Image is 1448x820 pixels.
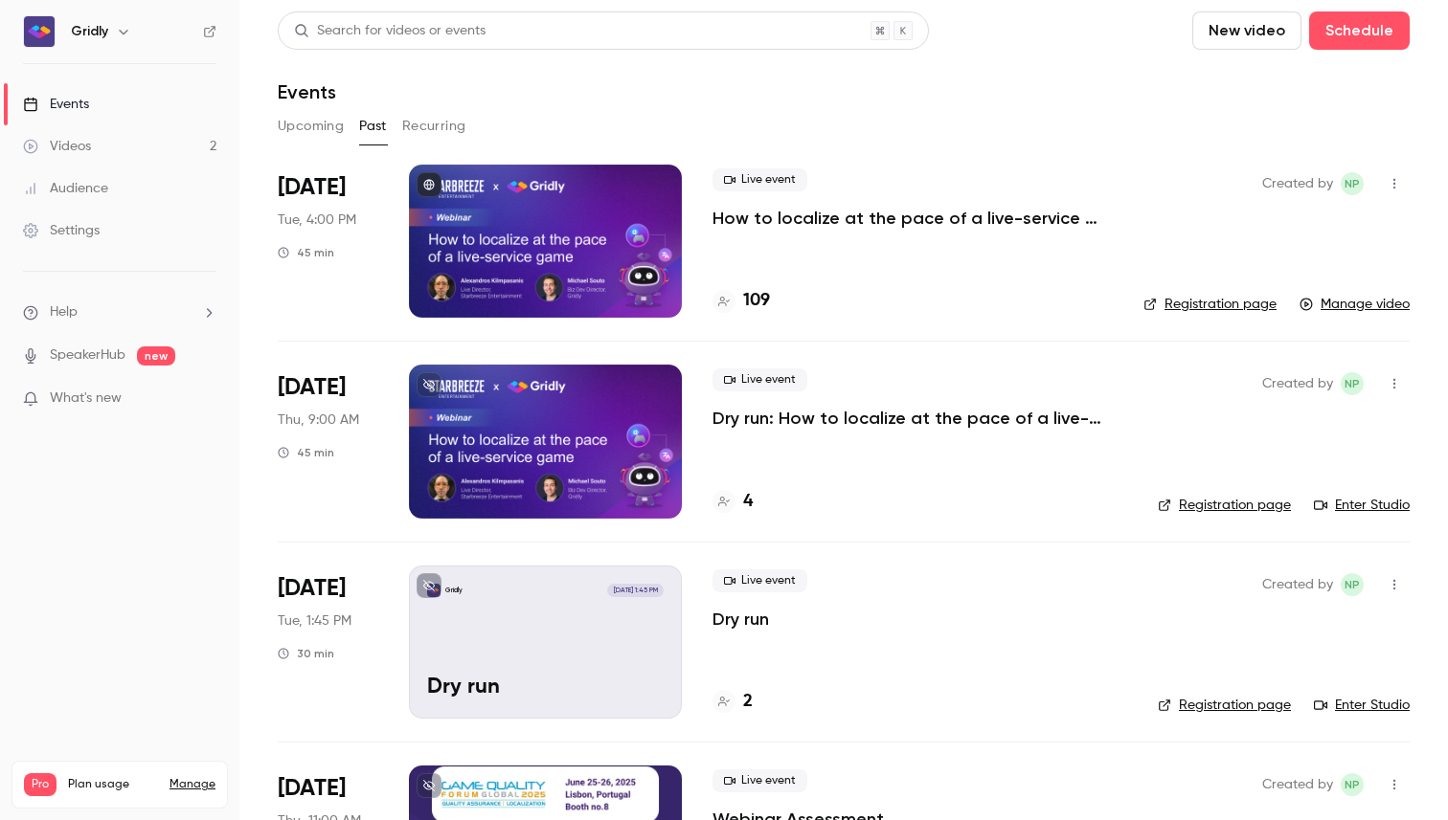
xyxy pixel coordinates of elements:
span: Help [50,302,78,322]
button: New video [1192,11,1301,50]
div: Audience [23,179,108,198]
a: 4 [713,489,753,515]
a: Dry run [713,608,769,631]
span: Created by [1262,372,1333,395]
span: NP [1345,573,1360,596]
div: Sep 9 Tue, 1:45 PM (Europe/Stockholm) [278,565,378,719]
a: How to localize at the pace of a live-service game [713,207,1113,230]
a: Registration page [1143,295,1277,314]
li: help-dropdown-opener [23,302,216,322]
span: new [137,346,175,366]
a: Dry run: How to localize at the pace of a live-service game [713,407,1127,430]
button: Recurring [402,111,466,142]
span: [DATE] [278,172,346,203]
span: Created by [1262,172,1333,195]
span: Plan usage [68,777,158,792]
span: NP [1345,773,1360,796]
span: [DATE] [278,573,346,604]
button: Upcoming [278,111,344,142]
div: 30 min [278,646,334,661]
h1: Events [278,80,336,103]
a: SpeakerHub [50,345,125,366]
h4: 109 [743,288,770,314]
a: Enter Studio [1314,496,1410,515]
span: Tue, 1:45 PM [278,611,351,631]
a: Enter Studio [1314,696,1410,715]
h4: 2 [743,689,753,715]
a: Registration page [1158,696,1291,715]
span: NP [1345,372,1360,395]
span: Live event [713,769,807,792]
a: Dry run Gridly[DATE] 1:45 PMDry run [409,565,682,719]
p: Dry run [427,676,664,700]
p: Gridly [445,586,463,595]
a: Manage video [1300,295,1410,314]
span: Ngan Phan [1341,372,1364,395]
iframe: Noticeable Trigger [193,390,216,408]
span: Pro [24,773,57,796]
div: Search for videos or events [294,21,486,41]
a: 109 [713,288,770,314]
div: Settings [23,221,100,240]
a: Registration page [1158,496,1291,515]
span: Live event [713,368,807,391]
h4: 4 [743,489,753,515]
span: [DATE] 1:45 PM [607,584,663,597]
span: NP [1345,172,1360,195]
div: Events [23,95,89,114]
span: What's new [50,388,122,409]
span: Ngan Phan [1341,773,1364,796]
img: Gridly [24,16,55,47]
div: Sep 11 Thu, 9:00 AM (Europe/Stockholm) [278,365,378,518]
span: Live event [713,168,807,191]
span: Tue, 4:00 PM [278,211,356,230]
span: [DATE] [278,773,346,804]
a: Manage [170,777,215,792]
h6: Gridly [71,22,108,41]
div: 45 min [278,445,334,460]
div: Videos [23,137,91,156]
span: Created by [1262,573,1333,596]
div: Sep 16 Tue, 4:00 PM (Europe/Stockholm) [278,165,378,318]
div: 45 min [278,245,334,260]
span: Live event [713,569,807,592]
span: Ngan Phan [1341,172,1364,195]
a: 2 [713,689,753,715]
span: [DATE] [278,372,346,403]
button: Schedule [1309,11,1410,50]
span: Created by [1262,773,1333,796]
button: Past [359,111,387,142]
span: Thu, 9:00 AM [278,410,359,430]
span: Ngan Phan [1341,573,1364,596]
